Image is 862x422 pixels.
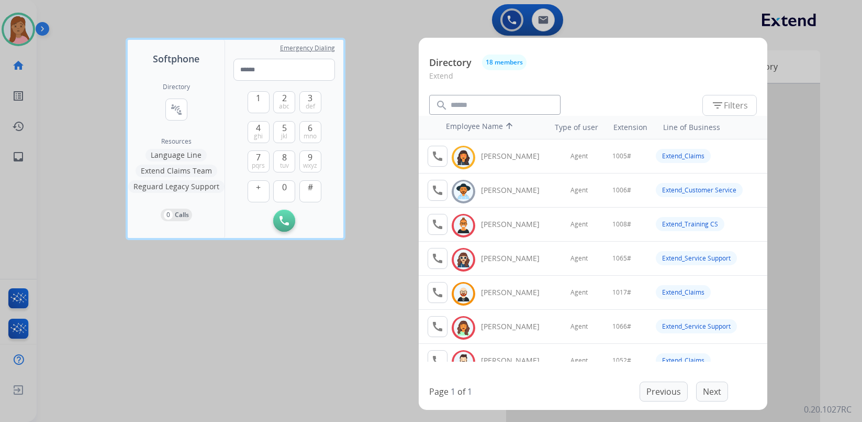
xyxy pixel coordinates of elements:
span: Agent [570,288,588,297]
th: Employee Name [441,116,535,139]
button: + [248,180,270,202]
div: [PERSON_NAME] [481,355,551,366]
button: Extend Claims Team [136,165,217,177]
span: 1008# [612,220,631,229]
span: 0 [282,181,287,193]
img: avatar [456,320,471,336]
span: tuv [280,161,289,170]
mat-icon: filter_list [711,99,724,112]
mat-icon: call [431,184,444,197]
div: Extend_Claims [656,285,711,299]
span: 1005# [612,152,631,160]
button: Reguard Legacy Support [128,180,225,193]
span: 7 [256,151,261,164]
span: 1006# [612,186,631,194]
div: [PERSON_NAME] [481,185,551,196]
span: Agent [570,254,588,263]
img: avatar [456,252,471,268]
th: Line of Business [658,117,762,138]
span: ghi [254,132,263,140]
p: Directory [429,56,472,70]
span: 1066# [612,322,631,331]
div: [PERSON_NAME] [481,151,551,161]
span: 1017# [612,288,631,297]
div: [PERSON_NAME] [481,321,551,332]
div: [PERSON_NAME] [481,219,551,230]
span: Softphone [153,51,199,66]
img: avatar [456,218,471,234]
span: Agent [570,220,588,229]
div: Extend_Service Support [656,251,737,265]
mat-icon: call [431,252,444,265]
th: Extension [608,117,653,138]
span: Agent [570,152,588,160]
th: Type of user [540,117,603,138]
span: 1065# [612,254,631,263]
button: 5jkl [273,121,295,143]
mat-icon: call [431,320,444,333]
span: Agent [570,356,588,365]
span: + [256,181,261,193]
span: 2 [282,92,287,104]
p: Calls [175,210,189,220]
span: mno [304,132,317,140]
span: wxyz [303,161,317,170]
span: 1052# [612,356,631,365]
span: def [306,102,315,111]
span: Resources [161,137,192,146]
mat-icon: call [431,286,444,299]
button: 9wxyz [299,150,321,172]
button: 6mno [299,121,321,143]
mat-icon: search [435,99,448,112]
mat-icon: arrow_upward [503,121,516,134]
button: 7pqrs [248,150,270,172]
span: # [308,181,313,193]
div: Extend_Claims [656,149,711,163]
span: Filters [711,99,748,112]
img: avatar [456,354,471,370]
h2: Directory [163,83,190,91]
span: 3 [308,92,312,104]
p: Page [429,385,449,398]
img: avatar [456,286,471,302]
button: 2abc [273,91,295,113]
button: # [299,180,321,202]
span: Emergency Dialing [280,44,335,52]
div: Extend_Claims [656,353,711,367]
span: 6 [308,122,312,134]
p: Extend [429,70,757,90]
p: 0.20.1027RC [804,403,852,416]
div: [PERSON_NAME] [481,287,551,298]
button: 18 members [482,55,527,70]
span: Agent [570,322,588,331]
button: 0Calls [161,209,192,221]
button: 8tuv [273,150,295,172]
button: 0 [273,180,295,202]
span: 4 [256,122,261,134]
p: of [457,385,465,398]
span: jkl [281,132,287,140]
img: call-button [279,216,289,225]
button: 4ghi [248,121,270,143]
mat-icon: connect_without_contact [170,103,183,116]
span: abc [279,102,289,111]
span: 5 [282,122,287,134]
button: Language Line [145,149,207,161]
span: Agent [570,186,588,194]
div: Extend_Customer Service [656,183,743,197]
div: Extend_Training CS [656,217,724,231]
img: avatar [456,183,471,200]
mat-icon: call [431,354,444,367]
span: 9 [308,151,312,164]
span: pqrs [252,161,265,170]
div: [PERSON_NAME] [481,253,551,264]
img: avatar [456,149,471,166]
button: Filters [702,95,757,116]
button: 1 [248,91,270,113]
span: 8 [282,151,287,164]
span: 1 [256,92,261,104]
mat-icon: call [431,218,444,231]
div: Extend_Service Support [656,319,737,333]
p: 0 [164,210,173,220]
mat-icon: call [431,150,444,163]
